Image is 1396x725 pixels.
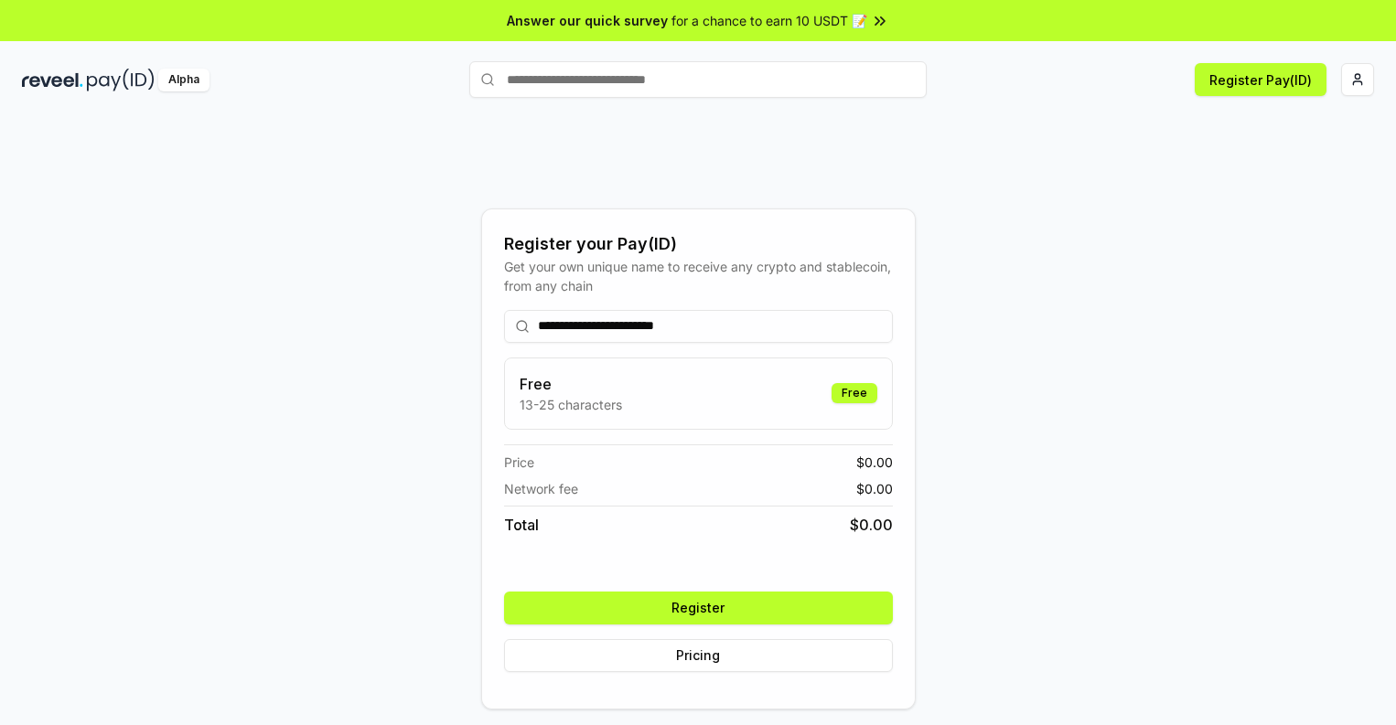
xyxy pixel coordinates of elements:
[504,453,534,472] span: Price
[1195,63,1326,96] button: Register Pay(ID)
[504,514,539,536] span: Total
[850,514,893,536] span: $ 0.00
[832,383,877,403] div: Free
[504,479,578,498] span: Network fee
[504,639,893,672] button: Pricing
[22,69,83,91] img: reveel_dark
[504,231,893,257] div: Register your Pay(ID)
[158,69,209,91] div: Alpha
[520,373,622,395] h3: Free
[520,395,622,414] p: 13-25 characters
[856,479,893,498] span: $ 0.00
[504,592,893,624] button: Register
[507,11,668,30] span: Answer our quick survey
[87,69,155,91] img: pay_id
[504,257,893,295] div: Get your own unique name to receive any crypto and stablecoin, from any chain
[671,11,867,30] span: for a chance to earn 10 USDT 📝
[856,453,893,472] span: $ 0.00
